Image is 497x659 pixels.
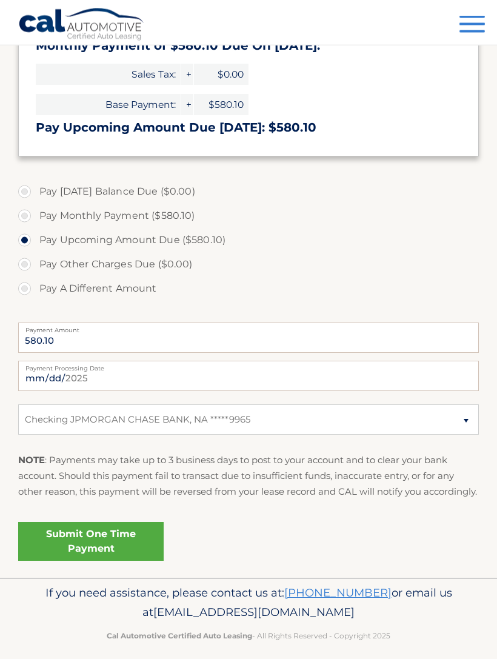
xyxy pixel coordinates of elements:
input: Payment Amount [18,323,479,353]
p: : Payments may take up to 3 business days to post to your account and to clear your bank account.... [18,453,479,501]
label: Payment Amount [18,323,479,333]
strong: Cal Automotive Certified Auto Leasing [107,632,252,641]
p: If you need assistance, please contact us at: or email us at [18,584,479,623]
input: Payment Date [18,361,479,392]
strong: NOTE [18,455,45,466]
span: $580.10 [194,95,248,116]
span: [EMAIL_ADDRESS][DOMAIN_NAME] [153,606,355,620]
button: Menu [459,16,485,36]
label: Pay Other Charges Due ($0.00) [18,253,479,277]
a: [PHONE_NUMBER] [284,586,392,600]
p: - All Rights Reserved - Copyright 2025 [18,630,479,643]
label: Payment Processing Date [18,361,479,371]
label: Pay [DATE] Balance Due ($0.00) [18,180,479,204]
a: Submit One Time Payment [18,523,164,561]
span: Base Payment: [36,95,181,116]
span: $0.00 [194,64,248,85]
label: Pay Monthly Payment ($580.10) [18,204,479,229]
h3: Pay Upcoming Amount Due [DATE]: $580.10 [36,121,461,136]
a: Cal Automotive [18,8,145,43]
span: + [181,95,193,116]
label: Pay A Different Amount [18,277,479,301]
h3: Monthly Payment of $580.10 Due On [DATE]: [36,39,461,54]
label: Pay Upcoming Amount Due ($580.10) [18,229,479,253]
span: Sales Tax: [36,64,181,85]
span: + [181,64,193,85]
